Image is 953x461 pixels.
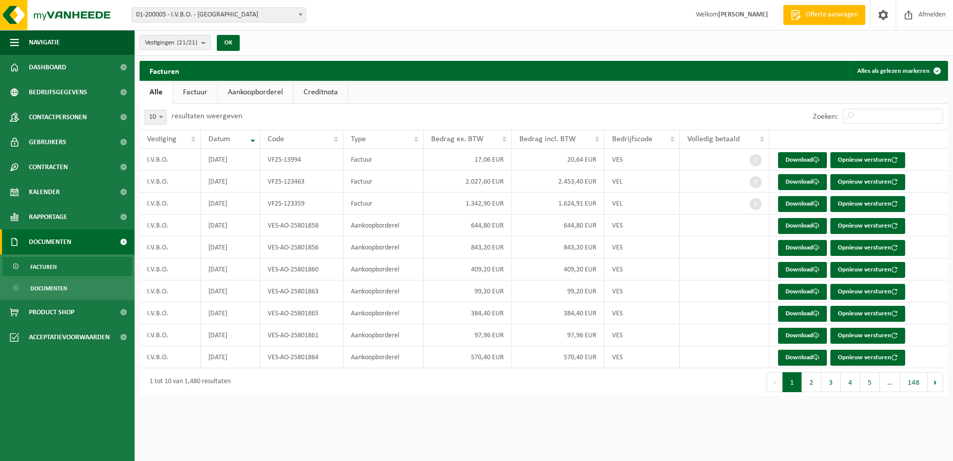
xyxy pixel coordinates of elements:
[830,284,905,300] button: Opnieuw versturen
[29,205,67,230] span: Rapportage
[512,302,605,324] td: 384,40 EUR
[605,324,680,346] td: VES
[2,257,132,276] a: Facturen
[830,262,905,278] button: Opnieuw versturen
[140,346,201,368] td: I.V.B.O.
[29,180,60,205] span: Kalender
[145,35,197,50] span: Vestigingen
[30,257,57,276] span: Facturen
[343,149,424,171] td: Factuur
[830,218,905,234] button: Opnieuw versturen
[201,280,260,302] td: [DATE]
[343,302,424,324] td: Aankoopborderel
[605,171,680,193] td: VEL
[343,258,424,280] td: Aankoopborderel
[778,306,827,322] a: Download
[830,328,905,344] button: Opnieuw versturen
[260,302,343,324] td: VES-AO-25801865
[201,149,260,171] td: [DATE]
[217,35,240,51] button: OK
[612,135,652,143] span: Bedrijfscode
[145,373,231,391] div: 1 tot 10 van 1,480 resultaten
[849,61,947,81] button: Alles als gelezen markeren
[201,215,260,236] td: [DATE]
[512,346,605,368] td: 570,40 EUR
[512,215,605,236] td: 644,80 EUR
[294,81,348,104] a: Creditnota
[512,280,605,302] td: 99,20 EUR
[29,105,87,130] span: Contactpersonen
[140,35,211,50] button: Vestigingen(21/21)
[512,236,605,258] td: 843,20 EUR
[260,324,343,346] td: VES-AO-25801861
[140,61,189,80] h2: Facturen
[132,7,306,22] span: 01-200005 - I.V.B.O. - BRUGGE
[140,171,201,193] td: I.V.B.O.
[201,324,260,346] td: [DATE]
[424,236,512,258] td: 843,20 EUR
[778,262,827,278] a: Download
[343,324,424,346] td: Aankoopborderel
[260,258,343,280] td: VES-AO-25801860
[424,149,512,171] td: 17,06 EUR
[29,30,60,55] span: Navigatie
[424,193,512,215] td: 1.342,90 EUR
[803,10,860,20] span: Offerte aanvragen
[830,174,905,190] button: Opnieuw versturen
[778,174,827,190] a: Download
[140,215,201,236] td: I.V.B.O.
[512,324,605,346] td: 97,96 EUR
[218,81,293,104] a: Aankoopborderel
[424,215,512,236] td: 644,80 EUR
[29,230,71,254] span: Documenten
[424,258,512,280] td: 409,20 EUR
[140,258,201,280] td: I.V.B.O.
[605,215,680,236] td: VES
[140,149,201,171] td: I.V.B.O.
[605,149,680,171] td: VES
[343,236,424,258] td: Aankoopborderel
[140,81,172,104] a: Alle
[29,80,87,105] span: Bedrijfsgegevens
[260,171,343,193] td: VF25-123463
[830,196,905,212] button: Opnieuw versturen
[860,372,880,392] button: 5
[431,135,483,143] span: Bedrag ex. BTW
[208,135,230,143] span: Datum
[260,346,343,368] td: VES-AO-25801864
[424,324,512,346] td: 97,96 EUR
[268,135,284,143] span: Code
[778,196,827,212] a: Download
[351,135,366,143] span: Type
[29,300,74,325] span: Product Shop
[605,302,680,324] td: VES
[343,193,424,215] td: Factuur
[29,55,66,80] span: Dashboard
[343,215,424,236] td: Aankoopborderel
[605,193,680,215] td: VEL
[140,280,201,302] td: I.V.B.O.
[519,135,576,143] span: Bedrag incl. BTW
[778,284,827,300] a: Download
[140,324,201,346] td: I.V.B.O.
[140,302,201,324] td: I.V.B.O.
[260,193,343,215] td: VF25-123359
[778,328,827,344] a: Download
[900,372,928,392] button: 148
[201,302,260,324] td: [DATE]
[821,372,841,392] button: 3
[778,350,827,366] a: Download
[140,236,201,258] td: I.V.B.O.
[830,152,905,168] button: Opnieuw versturen
[841,372,860,392] button: 4
[260,236,343,258] td: VES-AO-25801856
[260,149,343,171] td: VF25-13994
[424,346,512,368] td: 570,40 EUR
[145,110,166,124] span: 10
[424,302,512,324] td: 384,40 EUR
[512,193,605,215] td: 1.624,91 EUR
[778,218,827,234] a: Download
[605,280,680,302] td: VES
[343,346,424,368] td: Aankoopborderel
[343,280,424,302] td: Aankoopborderel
